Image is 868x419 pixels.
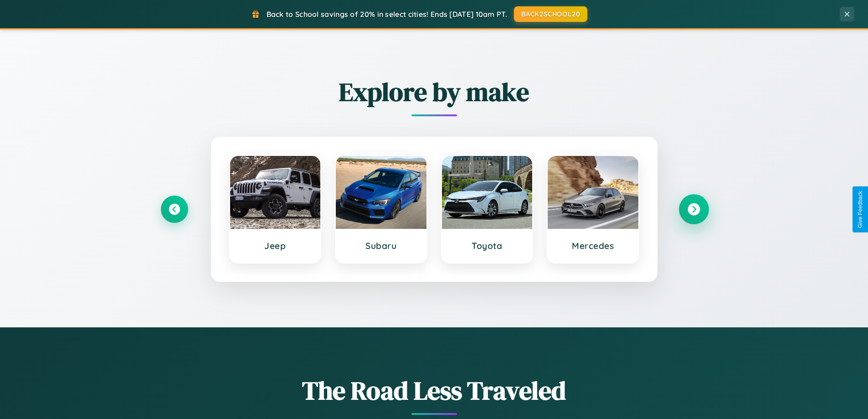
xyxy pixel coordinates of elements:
[557,240,629,251] h3: Mercedes
[857,191,863,228] div: Give Feedback
[514,6,587,22] button: BACK2SCHOOL20
[267,10,507,19] span: Back to School savings of 20% in select cities! Ends [DATE] 10am PT.
[451,240,524,251] h3: Toyota
[161,373,708,408] h1: The Road Less Traveled
[239,240,312,251] h3: Jeep
[345,240,417,251] h3: Subaru
[161,74,708,109] h2: Explore by make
